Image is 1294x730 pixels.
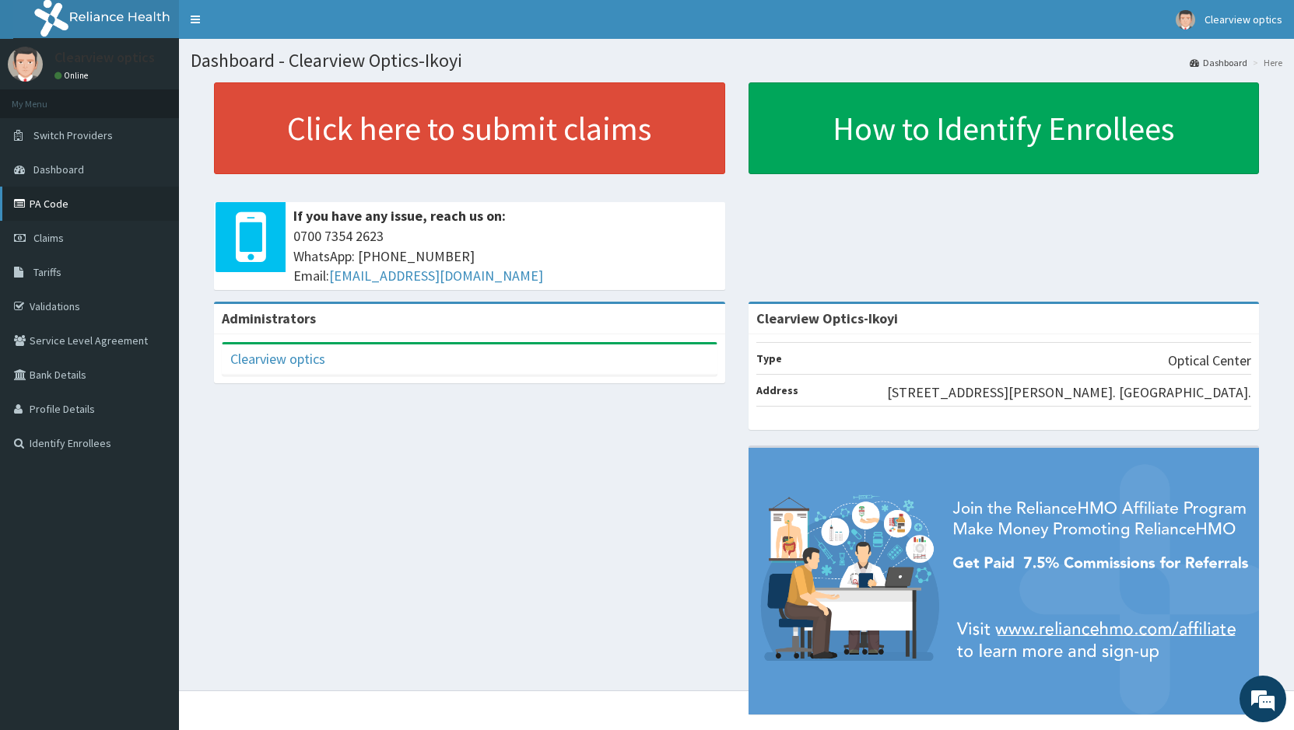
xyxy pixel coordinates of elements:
p: [STREET_ADDRESS][PERSON_NAME]. [GEOGRAPHIC_DATA]. [887,382,1251,403]
span: 0700 7354 2623 WhatsApp: [PHONE_NUMBER] Email: [293,226,717,286]
img: User Image [8,47,43,82]
p: Optical Center [1168,351,1251,371]
a: Online [54,70,92,81]
span: Clearview optics [1205,12,1282,26]
h1: Dashboard - Clearview Optics-Ikoyi [191,51,1282,71]
a: How to Identify Enrollees [749,82,1260,174]
strong: Clearview Optics-Ikoyi [756,309,898,327]
b: Address [756,383,798,397]
a: [EMAIL_ADDRESS][DOMAIN_NAME] [329,267,543,285]
span: Tariffs [33,265,61,279]
span: Claims [33,231,64,245]
a: Click here to submit claims [214,82,725,174]
a: Clearview optics [230,350,325,368]
b: If you have any issue, reach us on: [293,207,506,225]
span: Dashboard [33,162,84,176]
span: Switch Providers [33,128,113,142]
img: provider-team-banner.png [749,448,1260,715]
a: Dashboard [1190,56,1247,69]
b: Administrators [222,309,316,327]
img: User Image [1176,10,1195,30]
li: Here [1249,56,1282,69]
b: Type [756,351,782,365]
p: Clearview optics [54,51,155,65]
